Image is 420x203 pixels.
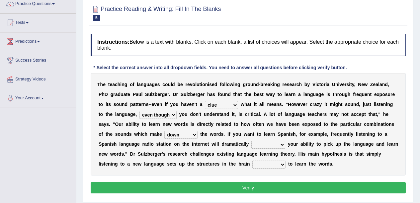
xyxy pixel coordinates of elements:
[305,102,307,107] b: r
[219,92,222,97] b: o
[234,82,237,87] b: n
[192,102,195,107] b: n
[155,82,157,87] b: e
[263,102,265,107] b: l
[379,92,382,97] b: p
[315,82,317,87] b: i
[148,92,151,97] b: u
[111,92,114,97] b: g
[143,82,146,87] b: g
[91,34,406,56] h4: Below is a text with blanks. Click on each blank, a list of choices will appear. Select the appro...
[124,92,126,97] b: a
[203,92,205,97] b: r
[100,102,103,107] b: o
[247,102,250,107] b: a
[286,102,288,107] b: "
[246,92,249,97] b: h
[126,92,127,97] b: t
[155,92,158,97] b: b
[370,92,372,97] b: t
[137,82,138,87] b: l
[319,102,322,107] b: y
[133,92,136,97] b: P
[222,92,225,97] b: u
[339,92,342,97] b: o
[225,82,227,87] b: l
[237,82,240,87] b: g
[333,92,334,97] b: t
[312,82,315,87] b: V
[235,92,238,97] b: h
[108,82,110,87] b: t
[224,82,225,87] b: l
[113,92,115,97] b: r
[145,92,148,97] b: S
[290,82,292,87] b: e
[316,92,318,97] b: a
[354,82,356,87] b: ,
[341,102,343,107] b: t
[294,82,296,87] b: r
[0,51,76,68] a: Success Stories
[244,102,247,107] b: h
[300,102,303,107] b: v
[353,102,356,107] b: n
[284,82,287,87] b: e
[137,102,139,107] b: t
[202,82,205,87] b: o
[135,102,137,107] b: t
[298,92,301,97] b: a
[338,102,341,107] b: h
[351,102,354,107] b: u
[262,92,264,97] b: t
[133,102,135,107] b: a
[125,82,127,87] b: g
[118,92,121,97] b: d
[352,82,354,87] b: y
[362,92,365,97] b: u
[342,82,345,87] b: e
[388,82,389,87] b: ,
[103,82,106,87] b: e
[304,82,307,87] b: b
[262,102,263,107] b: l
[152,82,155,87] b: g
[230,82,233,87] b: w
[188,92,190,97] b: z
[118,82,121,87] b: h
[0,14,76,30] a: Tests
[196,102,197,107] b: t
[356,92,359,97] b: e
[152,102,154,107] b: e
[325,82,327,87] b: i
[190,92,193,97] b: b
[326,102,327,107] b: t
[379,82,382,87] b: a
[288,102,291,107] b: H
[146,82,149,87] b: u
[313,92,316,97] b: u
[349,82,350,87] b: i
[181,102,184,107] b: h
[207,92,210,97] b: h
[119,102,122,107] b: u
[305,92,307,97] b: a
[310,92,313,97] b: g
[116,102,119,107] b: o
[100,82,103,87] b: h
[382,82,385,87] b: n
[255,102,257,107] b: t
[286,92,289,97] b: e
[157,92,160,97] b: e
[162,82,165,87] b: c
[159,102,162,107] b: n
[324,82,325,87] b: r
[157,82,160,87] b: s
[228,92,231,97] b: d
[321,92,324,97] b: e
[189,102,192,107] b: e
[227,82,230,87] b: o
[345,92,348,97] b: g
[160,92,162,97] b: r
[114,102,116,107] b: s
